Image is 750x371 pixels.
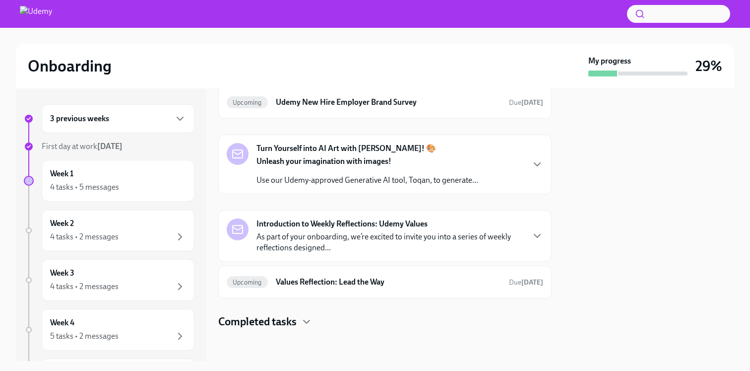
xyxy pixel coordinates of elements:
a: Week 45 tasks • 2 messages [24,309,194,351]
div: 3 previous weeks [42,104,194,133]
div: 4 tasks • 2 messages [50,281,119,292]
h6: Week 4 [50,317,74,328]
h2: Onboarding [28,56,112,76]
h6: Week 2 [50,218,74,229]
h6: Values Reflection: Lead the Way [276,277,501,288]
strong: [DATE] [521,98,543,107]
strong: [DATE] [97,142,123,151]
span: Due [509,98,543,107]
h6: Week 1 [50,168,73,179]
a: Week 34 tasks • 2 messages [24,259,194,301]
p: Use our Udemy-approved Generative AI tool, Toqan, to generate... [256,175,478,186]
h6: Week 3 [50,268,74,279]
a: Week 14 tasks • 5 messages [24,160,194,202]
img: Udemy [20,6,52,22]
a: Week 24 tasks • 2 messages [24,210,194,251]
strong: [DATE] [521,278,543,287]
a: First day at work[DATE] [24,141,194,152]
strong: Unleash your imagination with images! [256,156,391,166]
h6: Udemy New Hire Employer Brand Survey [276,97,501,108]
span: Upcoming [227,279,268,286]
div: 4 tasks • 2 messages [50,231,119,242]
strong: Introduction to Weekly Reflections: Udemy Values [256,219,428,229]
span: Due [509,278,543,287]
strong: My progress [588,56,631,67]
div: 4 tasks • 5 messages [50,182,119,193]
span: September 13th, 2025 12:00 [509,98,543,107]
h6: 3 previous weeks [50,113,109,124]
span: September 15th, 2025 12:00 [509,278,543,287]
div: 5 tasks • 2 messages [50,331,119,342]
span: First day at work [42,142,123,151]
span: Upcoming [227,99,268,106]
h3: 29% [695,57,722,75]
p: As part of your onboarding, we’re excited to invite you into a series of weekly reflections desig... [256,231,523,253]
h4: Completed tasks [218,314,297,329]
strong: Turn Yourself into AI Art with [PERSON_NAME]! 🎨 [256,143,436,154]
a: UpcomingUdemy New Hire Employer Brand SurveyDue[DATE] [227,94,543,110]
a: UpcomingValues Reflection: Lead the WayDue[DATE] [227,274,543,290]
div: Completed tasks [218,314,552,329]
